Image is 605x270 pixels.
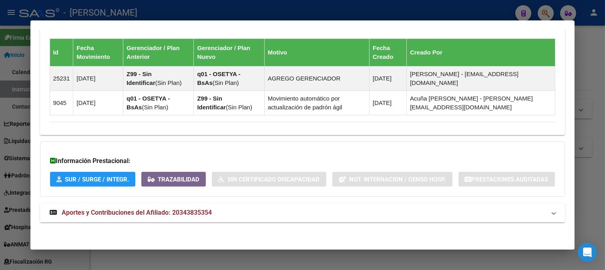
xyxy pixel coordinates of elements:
[50,66,73,91] td: 25231
[458,172,555,187] button: Prestaciones Auditadas
[127,71,155,86] strong: Z99 - Sin Identificar
[157,79,180,86] span: Sin Plan
[407,38,555,66] th: Creado Por
[212,172,326,187] button: Sin Certificado Discapacidad
[194,38,264,66] th: Gerenciador / Plan Nuevo
[197,71,240,86] strong: q01 - OSETYA - BsAs
[407,66,555,91] td: [PERSON_NAME] - [EMAIL_ADDRESS][DOMAIN_NAME]
[215,79,237,86] span: Sin Plan
[127,95,170,111] strong: q01 - OSETYA - BsAs
[158,176,199,183] span: Trazabilidad
[472,176,549,183] span: Prestaciones Auditadas
[123,91,194,115] td: ( )
[264,38,369,66] th: Motivo
[50,91,73,115] td: 9045
[407,91,555,115] td: Acuña [PERSON_NAME] - [PERSON_NAME][EMAIL_ADDRESS][DOMAIN_NAME]
[332,172,452,187] button: Not. Internacion / Censo Hosp.
[578,243,597,262] div: Open Intercom Messenger
[144,104,166,111] span: Sin Plan
[227,176,320,183] span: Sin Certificado Discapacidad
[40,203,565,222] mat-expansion-panel-header: Aportes y Contribuciones del Afiliado: 20343835354
[194,91,264,115] td: ( )
[350,176,446,183] span: Not. Internacion / Censo Hosp.
[50,172,135,187] button: SUR / SURGE / INTEGR.
[50,38,73,66] th: Id
[141,172,206,187] button: Trazabilidad
[264,66,369,91] td: AGREGO GERENCIADOR
[62,209,212,216] span: Aportes y Contribuciones del Afiliado: 20343835354
[228,104,250,111] span: Sin Plan
[123,38,194,66] th: Gerenciador / Plan Anterior
[264,91,369,115] td: Movimiento automático por actualización de padrón ágil
[65,176,129,183] span: SUR / SURGE / INTEGR.
[369,38,406,66] th: Fecha Creado
[194,66,264,91] td: ( )
[73,91,123,115] td: [DATE]
[50,156,555,166] h3: Información Prestacional:
[369,66,406,91] td: [DATE]
[123,66,194,91] td: ( )
[73,66,123,91] td: [DATE]
[197,95,226,111] strong: Z99 - Sin Identificar
[369,91,406,115] td: [DATE]
[73,38,123,66] th: Fecha Movimiento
